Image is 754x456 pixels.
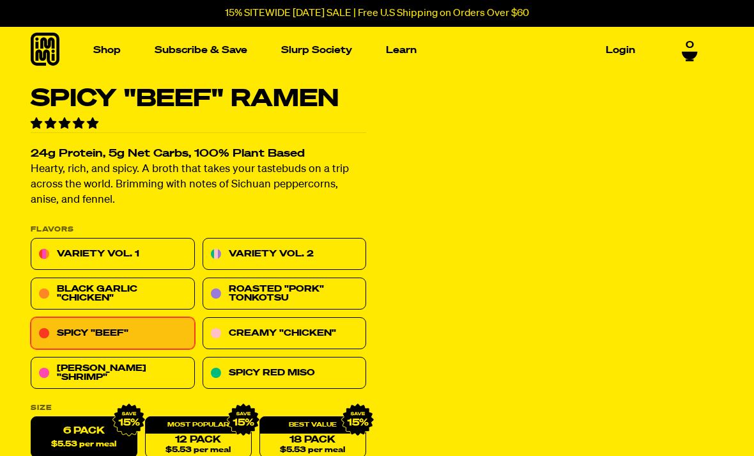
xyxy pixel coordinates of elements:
[31,318,195,350] a: Spicy "Beef"
[112,404,146,437] img: IMG_9632.png
[31,118,101,130] span: 4.82 stars
[31,358,195,389] a: [PERSON_NAME] "Shrimp"
[276,40,357,60] a: Slurp Society
[227,404,260,437] img: IMG_9632.png
[31,278,195,310] a: Black Garlic "Chicken"
[203,358,367,389] a: Spicy Red Miso
[88,27,640,74] nav: Main navigation
[31,149,366,160] h2: 24g Protein, 5g Net Carbs, 100% Plant Based
[280,446,345,455] span: $5.53 per meal
[203,278,367,310] a: Roasted "Pork" Tonkotsu
[225,8,529,19] p: 15% SITEWIDE [DATE] SALE | Free U.S Shipping on Orders Over $60
[601,40,640,60] a: Login
[341,404,374,437] img: IMG_9632.png
[31,87,366,111] h1: Spicy "Beef" Ramen
[31,405,366,412] label: Size
[203,239,367,271] a: Variety Vol. 2
[682,39,698,61] a: 0
[686,39,694,51] span: 0
[31,226,366,233] p: Flavors
[31,239,195,271] a: Variety Vol. 1
[88,40,126,60] a: Shop
[150,40,252,60] a: Subscribe & Save
[165,446,231,455] span: $5.53 per meal
[381,40,422,60] a: Learn
[203,318,367,350] a: Creamy "Chicken"
[31,162,366,208] p: Hearty, rich, and spicy. A broth that takes your tastebuds on a trip across the world. Brimming w...
[51,441,116,449] span: $5.53 per meal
